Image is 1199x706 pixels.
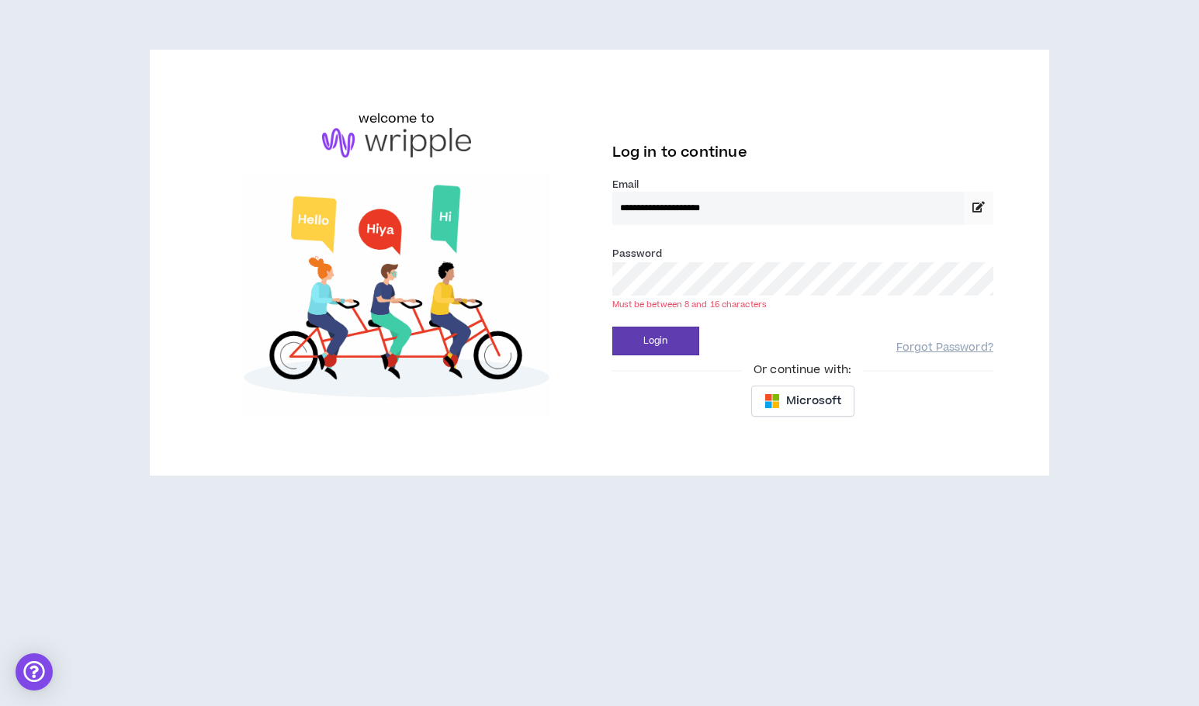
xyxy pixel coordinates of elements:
[612,299,993,310] div: Must be between 8 and 16 characters
[896,341,993,355] a: Forgot Password?
[322,128,471,157] img: logo-brand.png
[751,386,854,417] button: Microsoft
[743,362,862,379] span: Or continue with:
[786,393,841,410] span: Microsoft
[359,109,435,128] h6: welcome to
[16,653,53,690] div: Open Intercom Messenger
[612,178,993,192] label: Email
[612,143,747,162] span: Log in to continue
[612,247,663,261] label: Password
[612,327,699,355] button: Login
[206,173,587,416] img: Welcome to Wripple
